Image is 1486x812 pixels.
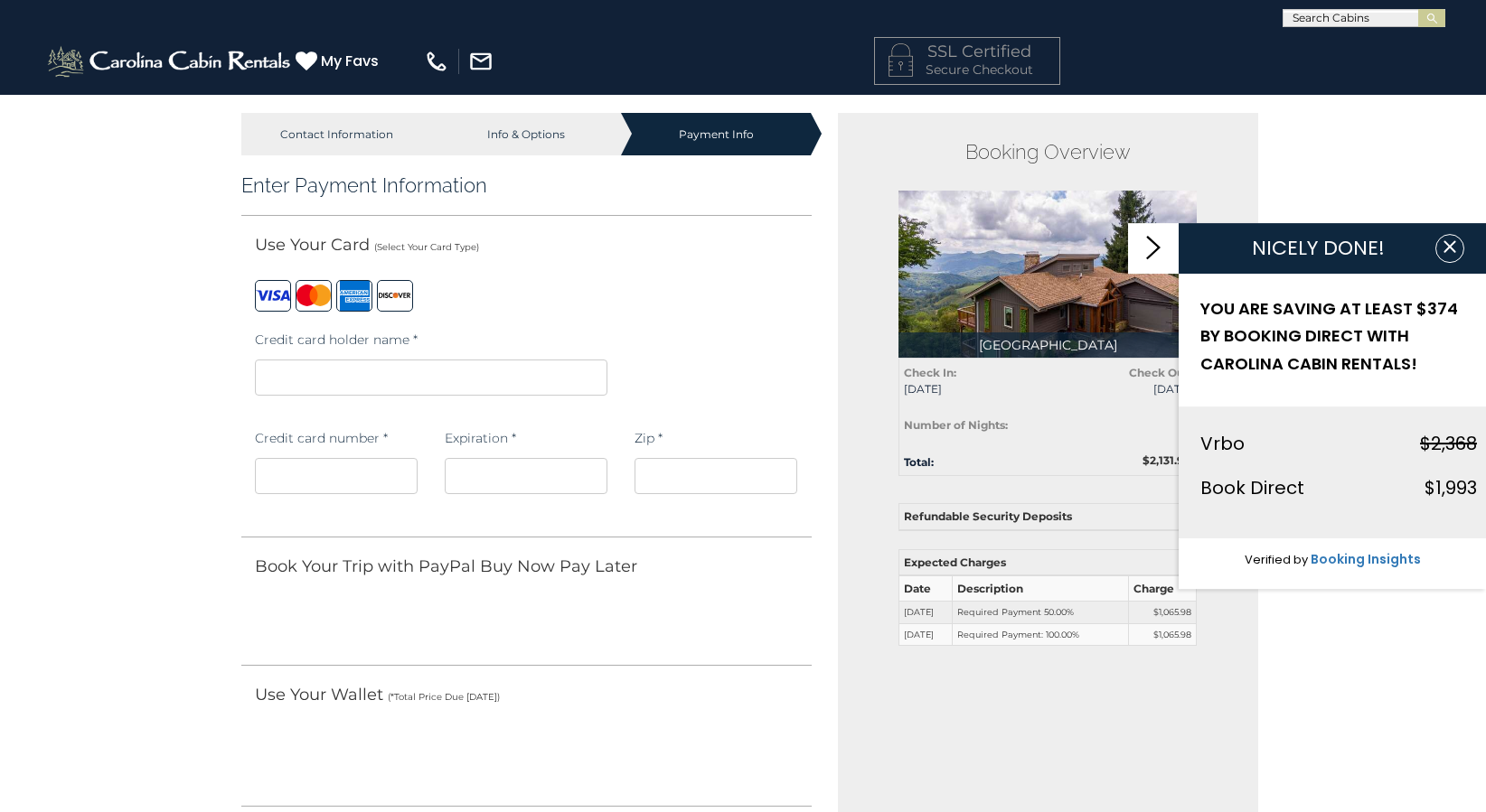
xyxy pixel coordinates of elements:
span: Use Your Wallet [255,685,383,705]
td: Required Payment: 100.00% [953,623,1129,646]
th: Charge [1129,575,1197,602]
a: Booking Insights [1311,550,1421,568]
strong: Check In: [904,366,956,379]
h1: NICELY DONE! [1200,238,1435,259]
img: White-1-2.png [45,43,296,79]
span: [DATE] [904,381,1034,397]
th: Expected Charges [899,549,1197,575]
small: (Select Your Card Type) [374,241,479,253]
th: Refundable Security Deposits [899,504,1197,530]
strong: Check Out: [1129,366,1191,379]
label: Credit card number * [255,429,388,447]
img: LOCKICON1.png [889,43,913,77]
span: [DATE] [1061,381,1191,397]
td: Required Payment 50.00% [953,601,1129,623]
td: $1,065.98 [1129,623,1197,646]
label: Credit card holder name * [255,331,418,349]
h2: YOU ARE SAVING AT LEAST $374 BY BOOKING DIRECT WITH CAROLINA CABIN RENTALS! [1200,295,1477,378]
div: $2,131.96 [1048,453,1205,468]
p: [GEOGRAPHIC_DATA] [898,332,1197,358]
iframe: PayPal-venmo [395,720,531,770]
span: My Favs [321,50,379,72]
img: 1726251216_thumbnail.jpeg [898,191,1197,358]
span: Verified by [1245,551,1308,568]
strong: Number of Nights: [904,418,1008,432]
th: Date [899,575,953,602]
img: mail-regular-white.png [468,49,494,74]
label: Zip * [635,429,663,447]
strike: $2,368 [1420,431,1477,456]
span: Book Your Trip with PayPal Buy Now Pay Later [255,556,637,576]
img: phone-regular-white.png [424,49,449,74]
th: Description [953,575,1129,602]
span: Book Direct [1200,475,1304,500]
label: Expiration * [445,429,516,447]
span: Use Your Card [255,235,370,255]
iframe: PayPal-paypal [255,720,390,770]
div: 4 [1114,415,1191,431]
h3: Enter Payment Information [241,173,812,197]
div: Vrbo [1200,428,1245,459]
td: $1,065.98 [1129,601,1197,623]
div: $1,993 [1425,472,1477,503]
td: [DATE] [899,601,953,623]
p: Secure Checkout [889,61,1046,79]
a: My Favs [296,50,383,73]
h4: SSL Certified [889,43,1046,61]
h2: Booking Overview [898,140,1197,163]
strong: Total: [904,455,934,469]
small: (*Total Price Due [DATE]) [388,691,500,703]
td: [DATE] [899,623,953,646]
iframe: PayPal-paylater [255,593,390,642]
